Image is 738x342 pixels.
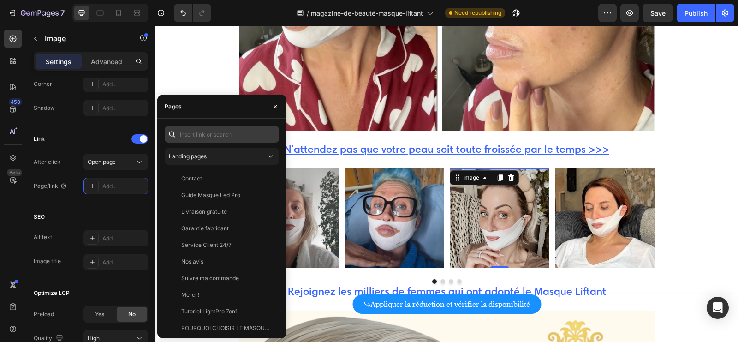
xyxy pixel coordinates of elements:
[181,174,202,183] div: Contact
[294,143,394,242] img: gempages_579465421715931669-13c30cbc-5d46-4608-8901-4db09df53b5b.png
[34,135,45,143] div: Link
[677,4,715,22] button: Publish
[215,274,375,282] p: Appliquer la réduction et vérifier la disponibilité
[181,307,238,316] div: Tutoriel LightPro 7en1
[197,269,386,288] a: Appliquer la réduction et vérifier la disponibilité
[84,143,184,242] img: gempages_579465421715931669-581522d2-7c59-4731-980c-8a2ac5673174.png
[399,143,499,242] img: gempages_579465421715931669-98b9f1d5-22fa-4338-9f66-30bfb7c2d156.png
[83,154,148,170] button: Open page
[181,224,229,233] div: Garantie fabricant
[684,8,708,18] div: Publish
[165,126,279,143] input: Insert link or search
[45,33,123,44] p: Image
[34,182,67,190] div: Page/link
[60,7,65,18] p: 7
[34,233,52,241] div: Alt text
[707,297,729,319] div: Open Intercom Messenger
[181,241,232,249] div: Service Client 24/7
[307,8,309,18] span: /
[650,9,666,17] span: Save
[165,102,182,111] div: Pages
[311,8,423,18] span: magazine-de-beauté-masque-liftant
[129,117,454,130] a: N'attendez pas que votre peau soit toute froissée par le temps >>>
[34,257,61,265] div: Image title
[102,80,146,89] div: Add...
[34,289,70,297] div: Optimize LCP
[643,4,673,22] button: Save
[181,324,270,332] div: POURQUOI CHOISIR LE MASQUE LED [PERSON_NAME]?
[306,148,326,156] div: Image
[165,148,279,165] button: Landing pages
[454,9,501,17] span: Need republishing
[181,258,203,266] div: Nos avis
[7,169,22,176] div: Beta
[102,234,146,243] div: Add...
[95,310,104,318] span: Yes
[302,253,306,258] button: Dot
[174,4,211,22] div: Undo/Redo
[181,191,240,199] div: Guide Masque Led Pro
[34,80,52,88] div: Corner
[91,57,122,66] p: Advanced
[181,274,239,282] div: Suivre ma commande
[132,259,451,272] span: Rejoignez les milliers de femmes qui ont adopté le Masque Liftant
[34,104,55,112] div: Shadow
[189,143,289,242] img: gempages_579465421715931669-188026dc-455b-470b-b10b-59e5c44ae4d1.jpg
[102,182,146,191] div: Add...
[277,253,281,258] button: Dot
[293,253,298,258] button: Dot
[84,116,499,132] div: Rich Text Editor. Editing area: main
[88,335,100,342] span: High
[181,291,199,299] div: Merci !
[155,26,738,342] iframe: Design area
[285,253,290,258] button: Dot
[9,98,22,106] div: 450
[4,4,69,22] button: 7
[34,158,60,166] div: After click
[46,57,71,66] p: Settings
[169,153,207,160] span: Landing pages
[34,310,54,318] div: Preload
[34,213,45,221] div: SEO
[88,158,116,165] span: Open page
[128,310,136,318] span: No
[181,208,227,216] div: Livraison gratuite
[102,258,146,267] div: Add...
[102,104,146,113] div: Add...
